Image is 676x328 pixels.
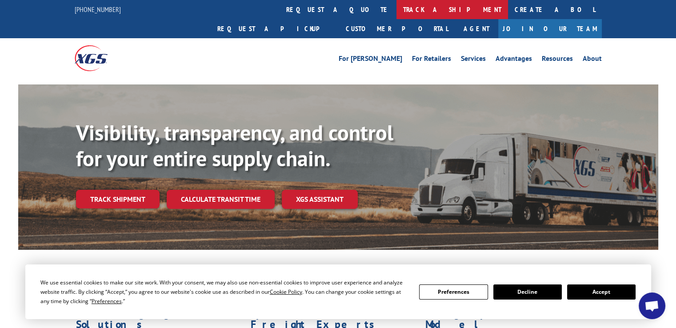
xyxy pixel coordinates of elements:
div: Cookie Consent Prompt [25,264,651,319]
a: Customer Portal [339,19,455,38]
a: XGS ASSISTANT [282,190,358,209]
a: For [PERSON_NAME] [339,55,402,65]
span: Preferences [92,297,122,305]
a: Resources [542,55,573,65]
a: Advantages [496,55,532,65]
b: Visibility, transparency, and control for your entire supply chain. [76,119,393,172]
a: Services [461,55,486,65]
a: Request a pickup [211,19,339,38]
a: For Retailers [412,55,451,65]
div: We use essential cookies to make our site work. With your consent, we may also use non-essential ... [40,278,408,306]
button: Accept [567,284,636,300]
button: Preferences [419,284,488,300]
a: Join Our Team [498,19,602,38]
a: Agent [455,19,498,38]
a: Calculate transit time [167,190,275,209]
button: Decline [493,284,562,300]
a: Open chat [639,292,665,319]
a: About [583,55,602,65]
a: [PHONE_NUMBER] [75,5,121,14]
span: Cookie Policy [270,288,302,296]
a: Track shipment [76,190,160,208]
